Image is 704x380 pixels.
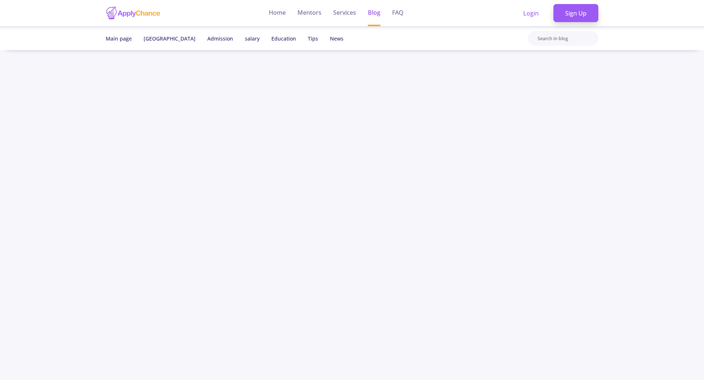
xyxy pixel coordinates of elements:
a: Sign Up [553,4,598,22]
a: Education [271,35,296,42]
input: Search in blog [537,34,598,43]
a: [GEOGRAPHIC_DATA] [144,35,196,42]
a: Admission [207,35,233,42]
span: Main page [106,35,132,42]
a: Login [511,4,550,22]
a: Tips [308,35,318,42]
a: News [330,35,344,42]
img: applychance logo [106,6,161,20]
a: salary [245,35,260,42]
